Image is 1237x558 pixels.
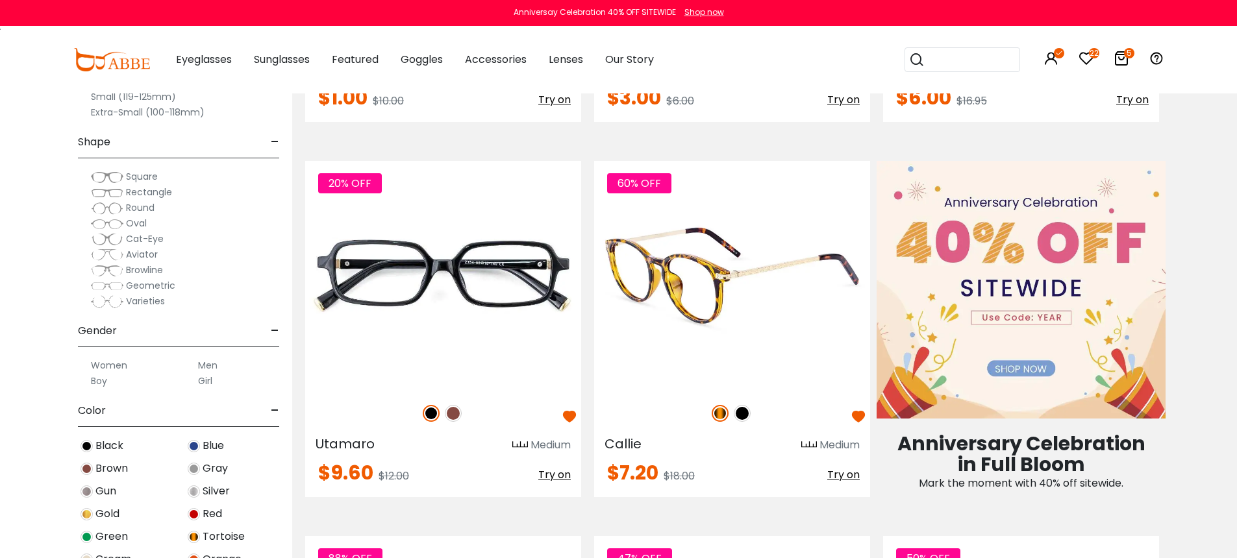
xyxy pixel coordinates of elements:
img: Browline.png [91,264,123,277]
label: Men [198,358,218,373]
span: Try on [538,92,571,107]
img: Gray [188,463,200,475]
span: Try on [538,467,571,482]
span: Varieties [126,295,165,308]
img: Tortoise Callie - Combination ,Universal Bridge Fit [594,161,870,391]
span: $6.00 [896,84,951,112]
span: Silver [203,484,230,500]
span: Oval [126,217,147,230]
span: $1.00 [318,84,368,112]
span: Utamaro [316,435,375,453]
span: $3.00 [607,84,661,112]
label: Boy [91,373,107,389]
button: Try on [538,463,571,487]
a: 5 [1114,53,1129,68]
img: Green [81,531,93,543]
span: Anniversary Celebration in Full Bloom [897,430,1145,478]
span: $7.20 [607,459,658,487]
span: Try on [827,92,860,107]
span: Our Story [605,52,654,67]
div: Shop now [684,6,724,18]
span: 60% OFF [607,173,671,193]
span: Mark the moment with 40% off sitewide. [919,476,1123,491]
button: Try on [827,88,860,112]
img: Black [81,440,93,452]
img: Black [734,405,751,422]
span: Brown [95,461,128,477]
span: Green [95,529,128,545]
span: Gun [95,484,116,500]
span: Accessories [465,52,527,67]
img: Gun [81,485,93,498]
span: Cat-Eye [126,232,164,245]
button: Try on [827,463,860,487]
span: Gender [78,315,117,346]
span: Eyeglasses [176,52,232,67]
img: Aviator.png [91,249,123,261]
span: 20% OFF [318,173,382,193]
img: Blue [188,440,200,452]
span: - [271,127,279,158]
span: $16.95 [956,93,987,108]
img: Rectangle.png [91,186,123,199]
img: Round.png [91,202,123,215]
span: Square [126,170,158,183]
span: $9.60 [318,459,373,487]
span: Sunglasses [254,52,310,67]
span: $10.00 [373,93,404,108]
a: Shop now [678,6,724,18]
img: Gold [81,508,93,520]
span: - [271,395,279,426]
label: Small (119-125mm) [91,89,176,104]
label: Extra-Small (100-118mm) [91,104,205,120]
img: size ruler [801,441,817,450]
button: Try on [1116,88,1149,112]
label: Women [91,358,127,373]
span: Browline [126,263,163,276]
span: Red [203,507,222,522]
button: Try on [538,88,571,112]
span: Black [95,439,123,454]
i: 22 [1089,48,1099,58]
img: Tortoise [188,531,200,543]
span: Aviator [126,248,158,261]
img: Oval.png [91,217,123,230]
span: $6.00 [666,93,694,108]
span: Color [78,395,106,426]
span: $12.00 [379,468,409,483]
span: Gray [203,461,228,477]
img: abbeglasses.com [73,48,150,71]
span: - [271,315,279,346]
img: Silver [188,485,200,498]
img: Brown [445,405,462,422]
div: Anniversay Celebration 40% OFF SITEWIDE [514,6,676,18]
span: Rectangle [126,186,172,199]
span: Tortoise [203,529,245,545]
span: Callie [605,435,642,453]
span: Try on [827,467,860,482]
img: Tortoise [712,405,729,422]
span: Round [126,201,155,214]
img: Geometric.png [91,280,123,293]
img: Square.png [91,171,123,184]
span: Gold [95,507,119,522]
img: Red [188,508,200,520]
div: Medium [819,437,860,453]
img: Anniversary Celebration [877,161,1166,419]
span: Shape [78,127,110,158]
img: Black Utamaro - TR ,Universal Bridge Fit [305,161,581,391]
span: Try on [1116,92,1149,107]
a: 22 [1079,53,1094,68]
img: Varieties.png [91,295,123,309]
span: Blue [203,439,224,454]
label: Girl [198,373,212,389]
span: $18.00 [664,468,695,483]
span: Geometric [126,279,175,292]
span: Featured [332,52,379,67]
div: Medium [531,437,571,453]
img: Black [423,405,440,422]
span: Goggles [401,52,443,67]
img: Brown [81,463,93,475]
